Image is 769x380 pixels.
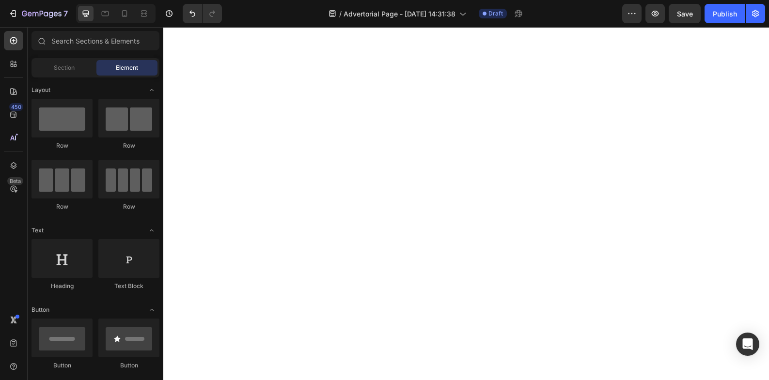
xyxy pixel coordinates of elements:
[63,8,68,19] p: 7
[31,305,49,314] span: Button
[144,82,159,98] span: Toggle open
[4,4,72,23] button: 7
[31,282,93,290] div: Heading
[31,202,93,211] div: Row
[98,202,159,211] div: Row
[31,141,93,150] div: Row
[98,361,159,370] div: Button
[488,9,503,18] span: Draft
[116,63,138,72] span: Element
[713,9,737,19] div: Publish
[31,226,44,235] span: Text
[7,177,23,185] div: Beta
[144,223,159,238] span: Toggle open
[669,4,701,23] button: Save
[705,4,745,23] button: Publish
[9,103,23,111] div: 450
[144,302,159,318] span: Toggle open
[183,4,222,23] div: Undo/Redo
[339,9,342,19] span: /
[54,63,75,72] span: Section
[163,27,769,380] iframe: Design area
[344,9,455,19] span: Advertorial Page - [DATE] 14:31:38
[736,333,759,356] div: Open Intercom Messenger
[31,86,50,94] span: Layout
[677,10,693,18] span: Save
[98,141,159,150] div: Row
[31,361,93,370] div: Button
[31,31,159,50] input: Search Sections & Elements
[98,282,159,290] div: Text Block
